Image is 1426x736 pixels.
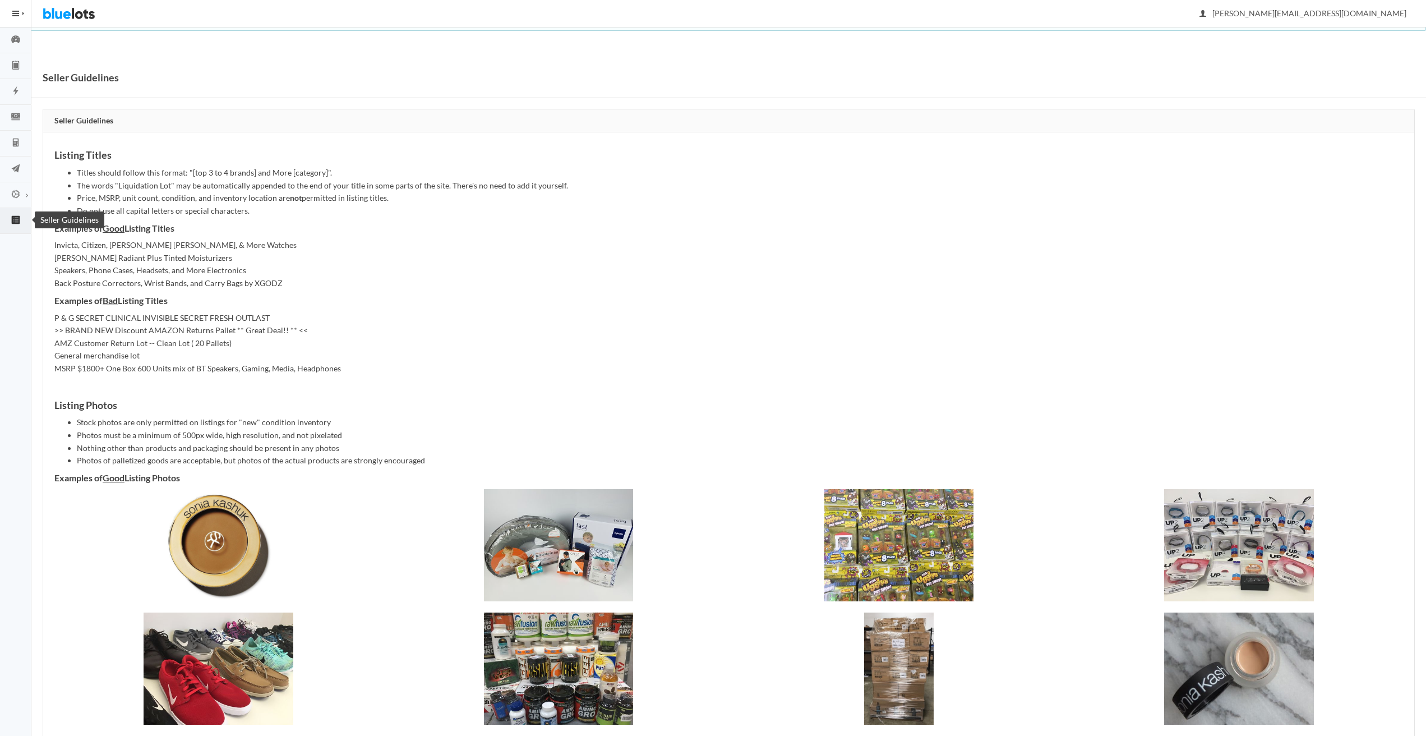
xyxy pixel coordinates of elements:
img: 1-2e5144d2b3f345ea87b2c4346777c26a5bb52eb7c4085d64fb730858d1a1e74b.jpg [162,489,274,601]
li: MSRP $1800+ One Box 600 Units mix of BT Speakers, Gaming, Media, Headphones [54,362,1403,375]
li: Stock photos are only permitted on listings for "new" condition inventory [77,416,1403,429]
li: The words "Liquidation Lot" may be automatically appended to the end of your title in some parts ... [77,180,1403,192]
img: 4-277bff966c7a50554ec13fc772637c52d0c596ccdd4e190cbbf340a9ec8ba7ee.jpg [1164,489,1314,601]
h4: Examples of Listing Titles [54,223,1403,233]
img: 3-5150b2326e6e91ec592466a7fb9d2d510931e0333f396da811b16f9e4d70762a.jpg [824,489,974,601]
span: [PERSON_NAME][EMAIL_ADDRESS][DOMAIN_NAME] [1200,8,1406,18]
div: Seller Guidelines [35,211,104,228]
h4: Examples of Listing Titles [54,296,1403,306]
img: 6-473b1c981351484727d086769c612d0aafa01ecac3fdfdd209e3fa394193f035.jpg [144,613,293,725]
li: Do not use all capital letters or special characters. [77,205,1403,218]
strong: not [290,193,302,203]
li: Back Posture Correctors, Wrist Bands, and Carry Bags by XGODZ [54,277,1403,290]
li: Nothing other than products and packaging should be present in any photos [77,442,1403,455]
li: Photos must be a minimum of 500px wide, high resolution, and not pixelated [77,429,1403,442]
img: 2-dc2379eba801e89b5e56ed55720a6bfb7614367ad239d59a57e5a4f533fe67f0.jpg [484,489,634,601]
li: Speakers, Phone Cases, Headsets, and More Electronics [54,264,1403,277]
li: AMZ Customer Return Lot -- Clean Lot ( 20 Pallets) [54,337,1403,350]
li: [PERSON_NAME] Radiant Plus Tinted Moisturizers [54,252,1403,265]
img: 8-735470cad365be0a1c74a2abdbe6f145e383febeb70af8d3c49ca9ca387a3d49.jpg [864,613,934,725]
li: P & G SECRET CLINICAL INVISIBLE SECRET FRESH OUTLAST [54,312,1403,325]
li: General merchandise lot [54,349,1403,362]
u: Bad [103,295,118,306]
img: 7-25734185f04304442330c8447f2ed2a95cea1e2c39b1caf42226b863a51d4a16.jpg [484,613,634,725]
img: 9-7f64277f4bc54daf728a9f4d3e5e764061edd75b807097a8ef973f3ad1708b7f.jpg [1164,613,1314,725]
li: Titles should follow this format: "[top 3 to 4 brands] and More [category]". [77,167,1403,180]
h3: Listing Photos [54,399,1403,411]
u: Good [103,223,124,233]
u: Good [103,472,124,483]
li: Invicta, Citizen, [PERSON_NAME] [PERSON_NAME], & More Watches [54,239,1403,252]
div: Seller Guidelines [43,109,1414,133]
li: >> BRAND NEW Discount AMAZON Returns Pallet ** Great Deal!! ** << [54,324,1403,337]
h3: Listing Titles [54,149,1403,161]
ion-icon: person [1197,9,1208,20]
li: Price, MSRP, unit count, condition, and inventory location are permitted in listing titles. [77,192,1403,205]
li: Photos of palletized goods are acceptable, but photos of the actual products are strongly encouraged [77,454,1403,467]
h4: Examples of Listing Photos [54,473,1403,483]
h1: Seller Guidelines [43,69,119,86]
